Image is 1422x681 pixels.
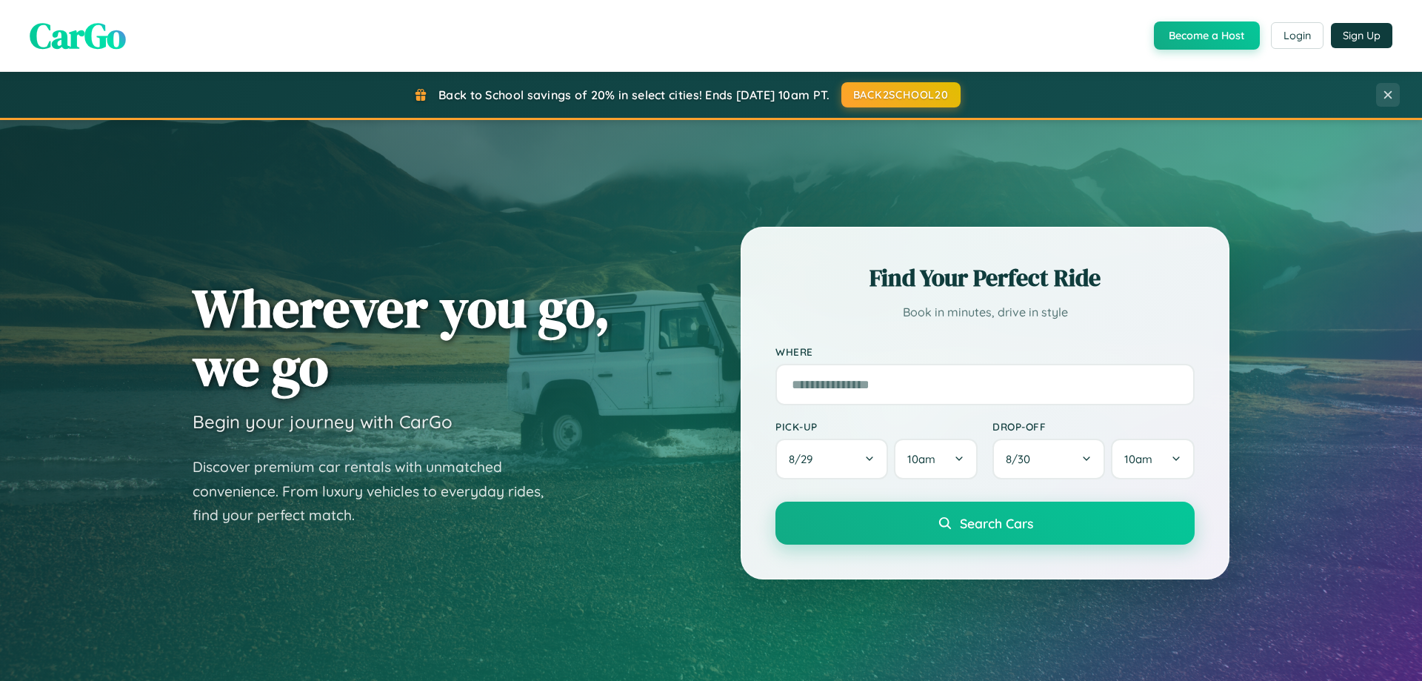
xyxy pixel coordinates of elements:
p: Discover premium car rentals with unmatched convenience. From luxury vehicles to everyday rides, ... [193,455,563,528]
span: 8 / 29 [789,452,820,466]
span: 10am [1124,452,1152,466]
label: Pick-up [775,420,978,433]
span: CarGo [30,11,126,60]
button: 8/30 [992,439,1105,479]
span: 10am [907,452,935,466]
button: Login [1271,22,1323,49]
h3: Begin your journey with CarGo [193,411,453,433]
span: 8 / 30 [1006,452,1038,466]
button: 10am [894,439,978,479]
h1: Wherever you go, we go [193,279,610,396]
button: BACK2SCHOOL20 [841,82,961,107]
button: 8/29 [775,439,888,479]
h2: Find Your Perfect Ride [775,262,1195,294]
p: Book in minutes, drive in style [775,302,1195,323]
span: Search Cars [960,515,1033,531]
button: Become a Host [1154,21,1260,50]
button: Search Cars [775,502,1195,545]
label: Drop-off [992,420,1195,433]
span: Back to School savings of 20% in select cities! Ends [DATE] 10am PT. [438,87,829,102]
button: 10am [1111,439,1195,479]
label: Where [775,345,1195,358]
button: Sign Up [1331,23,1392,48]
